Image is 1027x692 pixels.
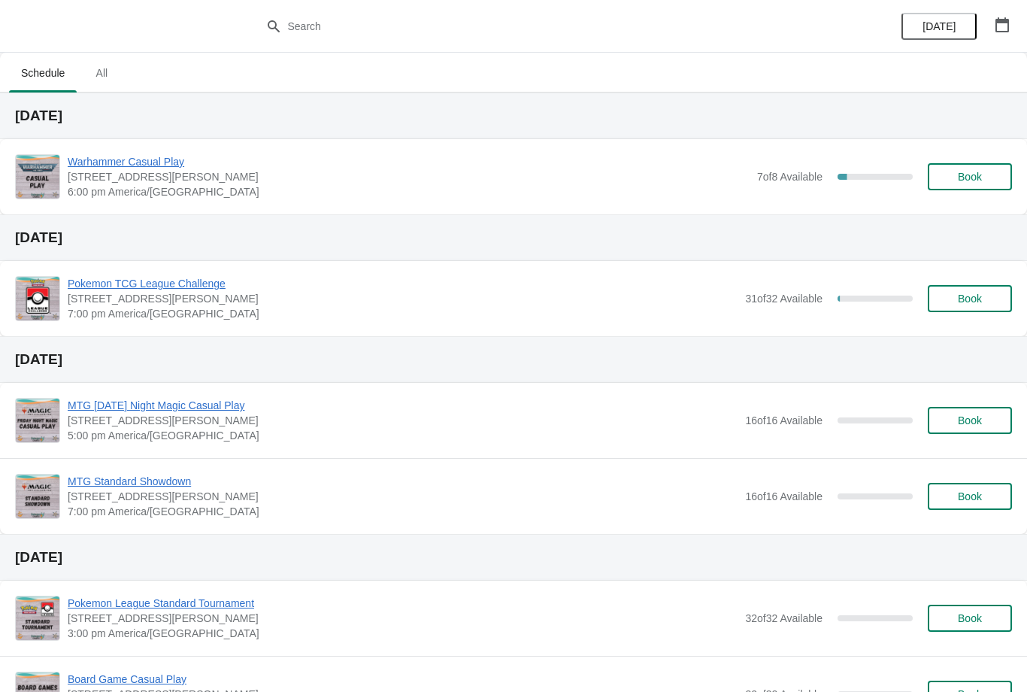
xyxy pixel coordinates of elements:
h2: [DATE] [15,352,1012,367]
span: [DATE] [922,20,956,32]
img: MTG Standard Showdown | 2040 Louetta Rd Ste I Spring, TX 77388 | 7:00 pm America/Chicago [16,475,59,518]
img: Pokemon TCG League Challenge | 2040 Louetta Rd Ste I Spring, TX 77388 | 7:00 pm America/Chicago [16,277,59,320]
h2: [DATE] [15,230,1012,245]
img: Pokemon League Standard Tournament | 2040 Louetta Rd Ste I Spring, TX 77388 | 3:00 pm America/Chi... [16,596,59,640]
span: 5:00 pm America/[GEOGRAPHIC_DATA] [68,428,738,443]
button: Book [928,605,1012,632]
span: Book [958,171,982,183]
span: Book [958,490,982,502]
img: Warhammer Casual Play | 2040 Louetta Rd Ste I Spring, TX 77388 | 6:00 pm America/Chicago [16,155,59,199]
span: [STREET_ADDRESS][PERSON_NAME] [68,169,750,184]
h2: [DATE] [15,108,1012,123]
span: Pokemon TCG League Challenge [68,276,738,291]
span: 6:00 pm America/[GEOGRAPHIC_DATA] [68,184,750,199]
img: MTG Friday Night Magic Casual Play | 2040 Louetta Rd Ste I Spring, TX 77388 | 5:00 pm America/Chi... [16,399,59,442]
span: 7:00 pm America/[GEOGRAPHIC_DATA] [68,504,738,519]
button: Book [928,163,1012,190]
span: Warhammer Casual Play [68,154,750,169]
button: Book [928,483,1012,510]
span: Pokemon League Standard Tournament [68,596,738,611]
input: Search [287,13,771,40]
span: Board Game Casual Play [68,672,738,687]
span: 3:00 pm America/[GEOGRAPHIC_DATA] [68,626,738,641]
span: 31 of 32 Available [745,293,823,305]
span: MTG Standard Showdown [68,474,738,489]
span: [STREET_ADDRESS][PERSON_NAME] [68,489,738,504]
span: Book [958,293,982,305]
span: 7:00 pm America/[GEOGRAPHIC_DATA] [68,306,738,321]
button: Book [928,407,1012,434]
span: Book [958,612,982,624]
span: Schedule [9,59,77,86]
h2: [DATE] [15,550,1012,565]
span: [STREET_ADDRESS][PERSON_NAME] [68,413,738,428]
span: 16 of 16 Available [745,490,823,502]
span: [STREET_ADDRESS][PERSON_NAME] [68,291,738,306]
button: [DATE] [901,13,977,40]
span: 16 of 16 Available [745,414,823,426]
span: 7 of 8 Available [757,171,823,183]
button: Book [928,285,1012,312]
span: Book [958,414,982,426]
span: 32 of 32 Available [745,612,823,624]
span: MTG [DATE] Night Magic Casual Play [68,398,738,413]
span: [STREET_ADDRESS][PERSON_NAME] [68,611,738,626]
span: All [83,59,120,86]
